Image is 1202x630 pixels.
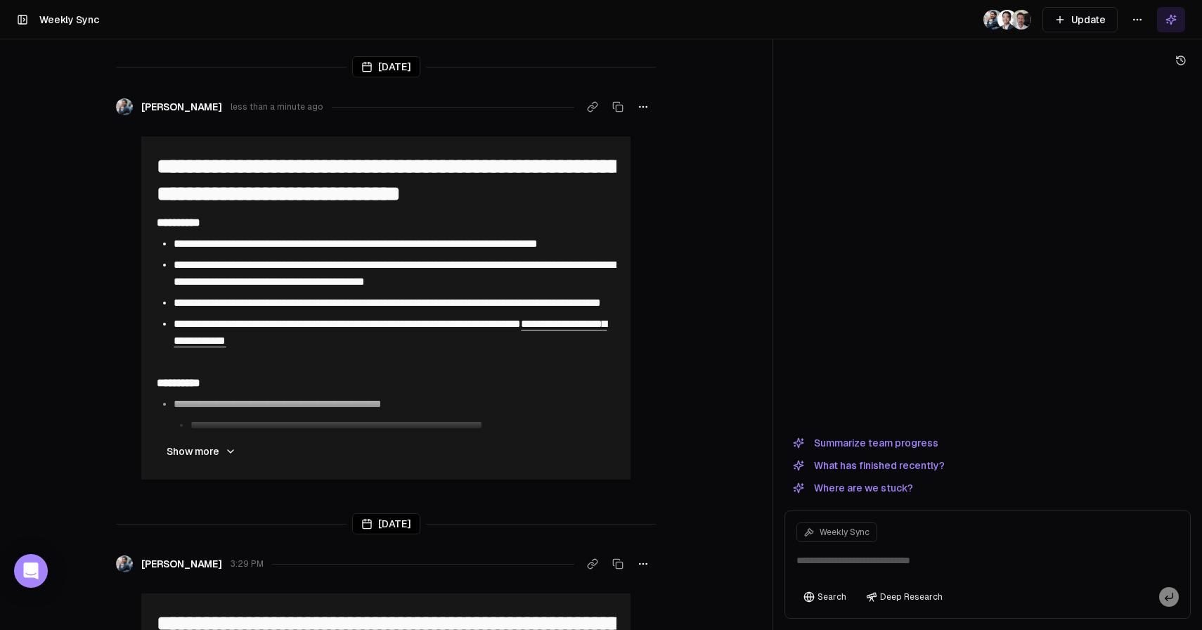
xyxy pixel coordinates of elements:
[141,100,222,114] span: [PERSON_NAME]
[983,10,1003,30] img: 1695405595226.jpeg
[796,587,853,607] button: Search
[39,14,99,25] span: Weekly Sync
[859,587,950,607] button: Deep Research
[14,554,48,588] div: Open Intercom Messenger
[820,527,870,538] span: Weekly Sync
[1012,10,1031,30] img: _image
[116,555,133,572] img: 1695405595226.jpeg
[784,457,953,474] button: What has finished recently?
[141,557,222,571] span: [PERSON_NAME]
[784,435,947,451] button: Summarize team progress
[352,513,420,534] div: [DATE]
[997,10,1017,30] img: _image
[155,437,247,465] button: Show more
[1042,7,1118,32] button: Update
[784,480,922,496] button: Where are we stuck?
[231,558,264,570] span: 3:29 PM
[231,101,323,112] span: less than a minute ago
[116,98,133,115] img: 1695405595226.jpeg
[352,56,420,77] div: [DATE]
